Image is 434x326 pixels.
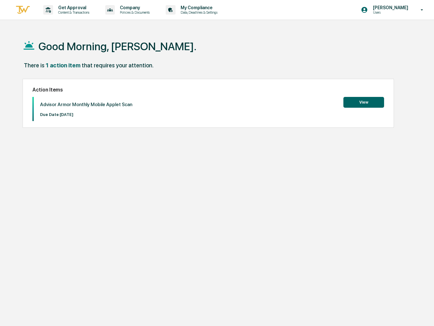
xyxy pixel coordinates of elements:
div: that requires your attention. [82,62,154,69]
p: Policies & Documents [115,10,153,15]
p: Advisor Armor Monthly Mobile Applet Scan [40,102,132,107]
p: [PERSON_NAME] [368,5,411,10]
div: There is [24,62,45,69]
p: Company [115,5,153,10]
h1: Good Morning, [PERSON_NAME]. [38,40,196,53]
img: logo [15,5,31,15]
a: View [343,99,384,105]
p: Data, Deadlines & Settings [176,10,221,15]
p: Get Approval [53,5,93,10]
h2: Action Items [32,87,384,93]
p: My Compliance [176,5,221,10]
p: Users [368,10,411,15]
div: 1 action item [46,62,80,69]
button: View [343,97,384,108]
p: Content & Transactions [53,10,93,15]
p: Due Date: [DATE] [40,112,132,117]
